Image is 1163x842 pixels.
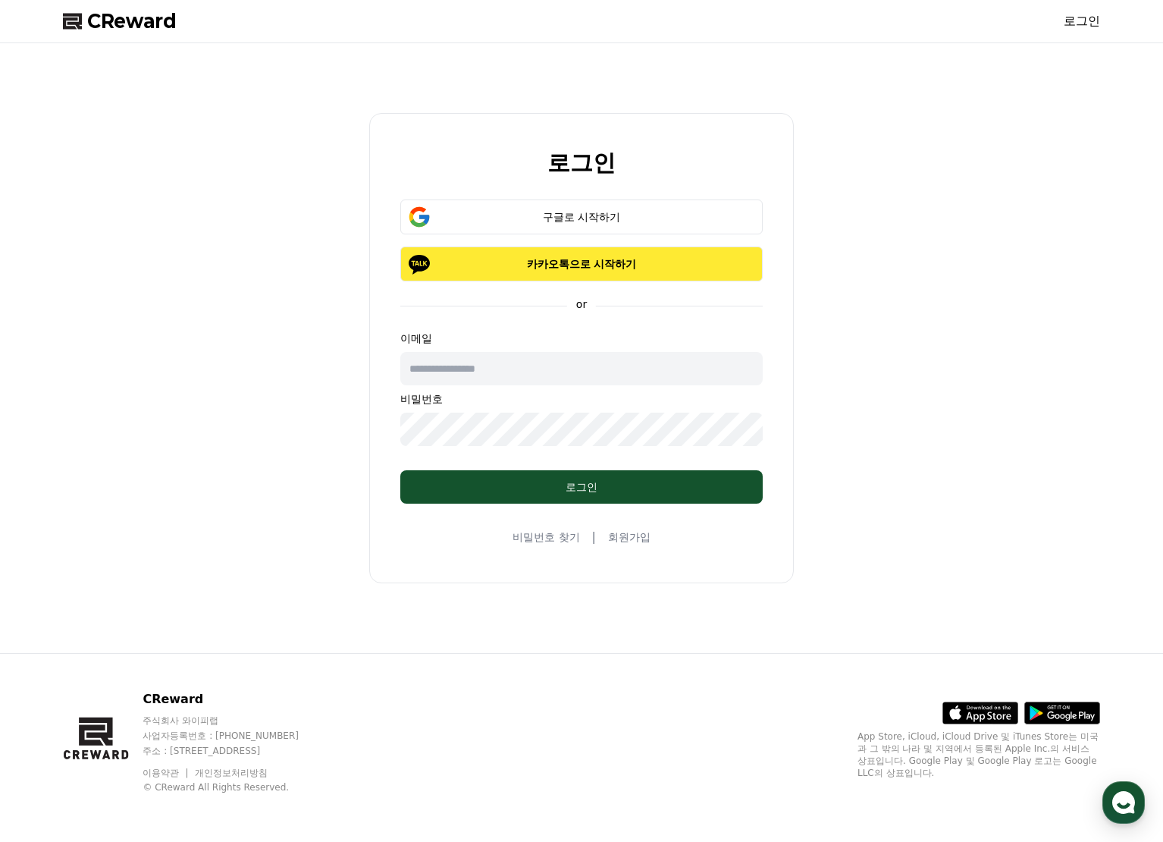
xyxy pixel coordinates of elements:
[400,331,763,346] p: 이메일
[139,504,157,517] span: 대화
[1064,12,1100,30] a: 로그인
[5,481,100,519] a: 홈
[400,391,763,407] p: 비밀번호
[567,297,596,312] p: or
[234,504,252,516] span: 설정
[143,715,328,727] p: 주식회사 와이피랩
[400,470,763,504] button: 로그인
[196,481,291,519] a: 설정
[400,200,763,234] button: 구글로 시작하기
[48,504,57,516] span: 홈
[100,481,196,519] a: 대화
[143,730,328,742] p: 사업자등록번호 : [PHONE_NUMBER]
[143,768,190,778] a: 이용약관
[592,528,596,546] span: |
[422,209,741,225] div: 구글로 시작하기
[143,690,328,708] p: CReward
[513,529,579,545] a: 비밀번호 찾기
[400,247,763,281] button: 카카오톡으로 시작하기
[195,768,268,778] a: 개인정보처리방침
[63,9,177,33] a: CReward
[431,479,732,495] div: 로그인
[422,256,741,272] p: 카카오톡으로 시작하기
[857,730,1100,779] p: App Store, iCloud, iCloud Drive 및 iTunes Store는 미국과 그 밖의 나라 및 지역에서 등록된 Apple Inc.의 서비스 상표입니다. Goo...
[87,9,177,33] span: CReward
[143,781,328,793] p: © CReward All Rights Reserved.
[143,745,328,757] p: 주소 : [STREET_ADDRESS]
[547,150,616,175] h2: 로그인
[608,529,650,545] a: 회원가입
